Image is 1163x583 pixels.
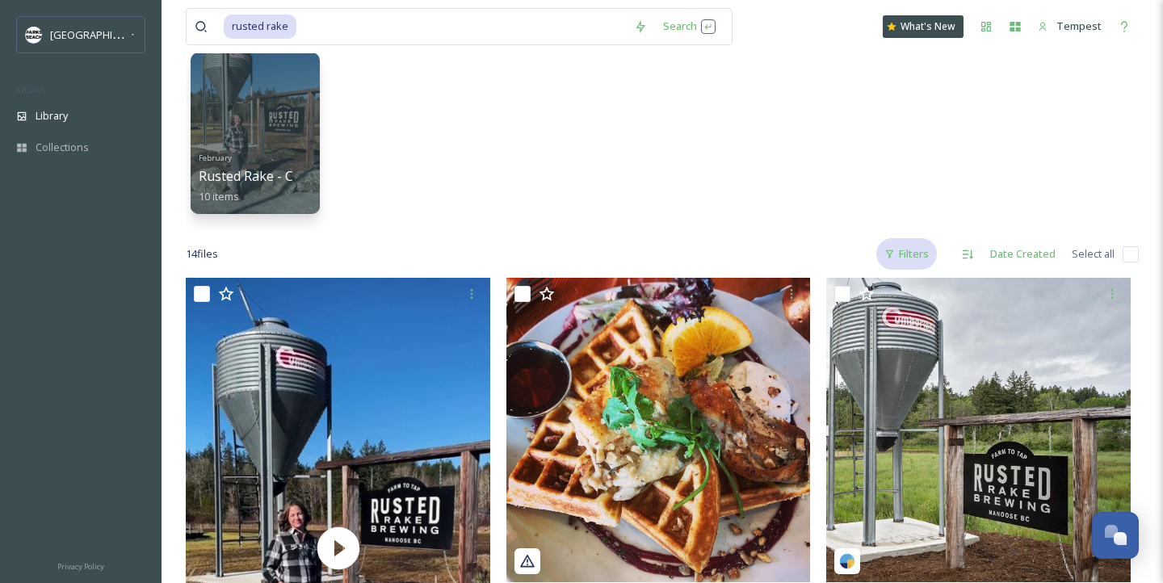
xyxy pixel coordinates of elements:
span: Collections [36,140,89,155]
div: Date Created [982,238,1064,270]
img: snapsea-logo.png [839,553,855,569]
span: 10 items [199,189,239,203]
span: Library [36,108,68,124]
div: Filters [876,238,937,270]
span: rusted rake [224,15,296,38]
img: parks%20beach.jpg [26,27,42,43]
img: life.adventure.happiness_17842275976464969.jpg [506,278,811,582]
img: swagdesignfactory_17859384314756561.jpg [826,278,1131,582]
span: February [199,153,232,163]
span: [GEOGRAPHIC_DATA] Tourism [50,27,195,42]
span: MEDIA [16,83,44,95]
button: Open Chat [1092,512,1139,559]
span: Rusted Rake - Comm Spotlight [199,167,383,185]
div: Search [655,10,724,42]
a: What's New [883,15,964,38]
a: Privacy Policy [57,556,104,575]
span: Privacy Policy [57,561,104,572]
a: Tempest [1030,10,1110,42]
a: FebruaryRusted Rake - Comm Spotlight10 items [199,149,383,203]
span: Select all [1072,246,1115,262]
span: Tempest [1056,19,1102,33]
span: 14 file s [186,246,218,262]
